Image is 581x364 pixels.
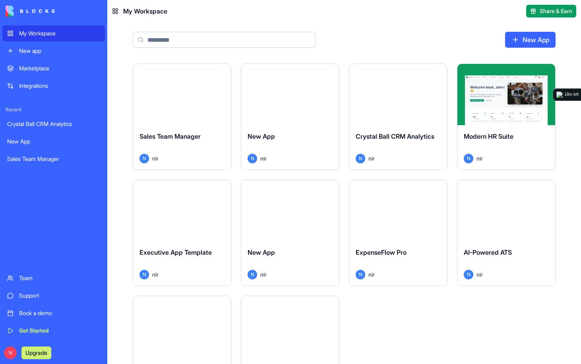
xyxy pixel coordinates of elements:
[19,309,100,317] div: Book a demo
[19,64,100,72] div: Marketplace
[2,106,105,113] span: Recent
[476,154,483,163] span: nir
[349,64,447,170] a: Crystal Ball CRM AnalyticsNnir
[556,91,563,98] img: logo
[368,154,375,163] span: nir
[356,154,365,163] span: N
[2,305,105,321] a: Book a demo
[133,180,231,286] a: Executive App TemplateNnir
[248,132,275,140] span: New App
[21,347,51,359] button: Upgrade
[7,155,100,163] div: Sales Team Manager
[457,64,556,170] a: Modern HR SuiteNnir
[356,270,365,279] span: N
[19,274,100,282] div: Team
[464,270,473,279] span: N
[19,82,100,90] div: Integrations
[2,323,105,339] a: Get Started
[123,6,167,16] span: My Workspace
[526,5,576,17] button: Share & Earn
[564,91,579,98] div: 18m left
[356,248,407,256] span: ExpenseFlow Pro
[356,132,434,140] span: Crystal Ball CRM Analytics
[21,349,51,356] a: Upgrade
[241,180,339,286] a: New AppNnir
[19,29,100,37] div: My Workspace
[2,60,105,76] a: Marketplace
[2,116,105,132] a: Crystal Ball CRM Analytics
[2,288,105,304] a: Support
[457,180,556,286] a: AI-Powered ATSNnir
[260,154,267,163] span: nir
[2,151,105,167] a: Sales Team Manager
[464,154,473,163] span: N
[2,134,105,149] a: New App
[2,78,105,94] a: Integrations
[19,327,100,335] div: Get Started
[540,7,572,15] span: Share & Earn
[464,248,512,256] span: AI-Powered ATS
[476,270,483,279] span: nir
[241,64,339,170] a: New AppNnir
[133,64,231,170] a: Sales Team ManagerNnir
[7,120,100,128] div: Crystal Ball CRM Analytics
[19,47,100,55] div: New app
[464,132,513,140] span: Modern HR Suite
[349,180,447,286] a: ExpenseFlow ProNnir
[7,137,100,145] div: New App
[248,154,257,163] span: N
[6,6,55,17] img: logo
[368,270,375,279] span: nir
[2,25,105,41] a: My Workspace
[248,248,275,256] span: New App
[139,248,212,256] span: Executive App Template
[248,270,257,279] span: N
[139,132,201,140] span: Sales Team Manager
[2,43,105,59] a: New app
[505,32,556,48] a: New App
[4,347,17,359] span: N
[139,270,149,279] span: N
[152,154,159,163] span: nir
[19,292,100,300] div: Support
[152,270,159,279] span: nir
[2,270,105,286] a: Team
[139,154,149,163] span: N
[260,270,267,279] span: nir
